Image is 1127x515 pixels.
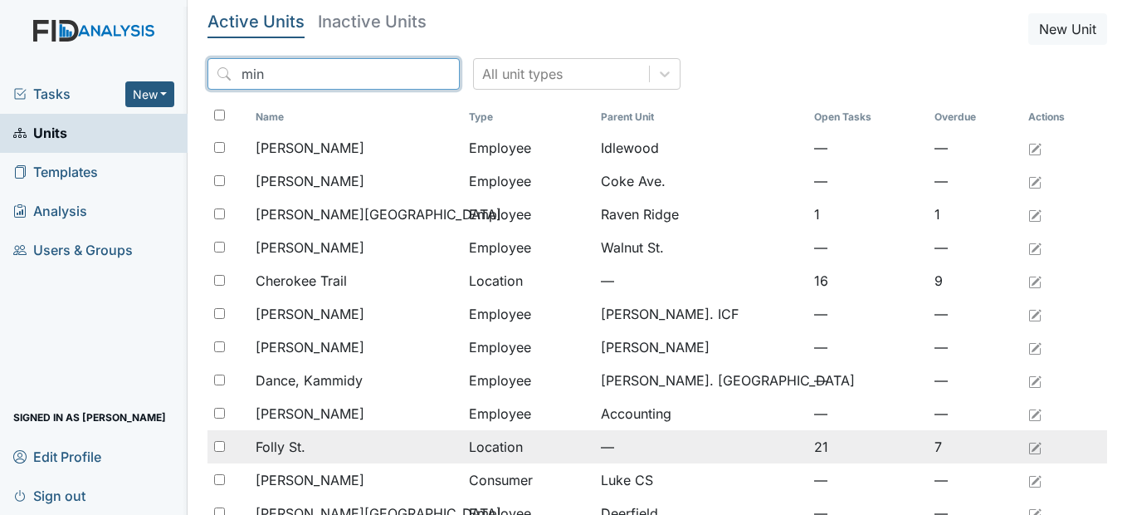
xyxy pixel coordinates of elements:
[256,138,364,158] span: [PERSON_NAME]
[256,437,305,457] span: Folly St.
[1028,337,1042,357] a: Edit
[462,463,594,497] td: Consumer
[207,58,460,90] input: Search...
[13,159,98,185] span: Templates
[462,231,594,264] td: Employee
[807,430,929,463] td: 21
[256,337,364,357] span: [PERSON_NAME]
[462,264,594,297] td: Location
[594,364,807,397] td: [PERSON_NAME]. [GEOGRAPHIC_DATA]
[928,264,1022,297] td: 9
[125,81,175,107] button: New
[928,397,1022,430] td: —
[807,198,929,231] td: 1
[256,304,364,324] span: [PERSON_NAME]
[928,103,1022,131] th: Toggle SortBy
[1028,204,1042,224] a: Edit
[594,164,807,198] td: Coke Ave.
[214,110,225,120] input: Toggle All Rows Selected
[1028,404,1042,424] a: Edit
[13,84,125,104] a: Tasks
[462,297,594,331] td: Employee
[594,264,807,297] td: —
[13,483,85,508] span: Sign out
[594,198,807,231] td: Raven Ridge
[207,13,305,30] h5: Active Units
[1028,13,1107,45] button: New Unit
[13,238,133,263] span: Users & Groups
[13,199,87,224] span: Analysis
[807,397,929,430] td: —
[594,131,807,164] td: Idlewood
[928,231,1022,264] td: —
[462,164,594,198] td: Employee
[256,171,364,191] span: [PERSON_NAME]
[594,331,807,364] td: [PERSON_NAME]
[1028,138,1042,158] a: Edit
[462,131,594,164] td: Employee
[13,120,67,146] span: Units
[256,238,364,257] span: [PERSON_NAME]
[807,297,929,331] td: —
[594,297,807,331] td: [PERSON_NAME]. ICF
[807,103,929,131] th: Toggle SortBy
[13,444,101,469] span: Edit Profile
[256,271,347,291] span: Cherokee Trail
[928,297,1022,331] td: —
[594,231,807,264] td: Walnut St.
[462,331,594,364] td: Employee
[594,430,807,463] td: —
[462,397,594,430] td: Employee
[594,397,807,430] td: Accounting
[256,470,364,490] span: [PERSON_NAME]
[1028,437,1042,457] a: Edit
[462,364,594,397] td: Employee
[13,405,166,430] span: Signed in as [PERSON_NAME]
[482,64,563,84] div: All unit types
[249,103,462,131] th: Toggle SortBy
[1028,238,1042,257] a: Edit
[256,404,364,424] span: [PERSON_NAME]
[807,164,929,198] td: —
[807,463,929,497] td: —
[928,364,1022,397] td: —
[256,204,501,224] span: [PERSON_NAME][GEOGRAPHIC_DATA]
[928,198,1022,231] td: 1
[1028,304,1042,324] a: Edit
[928,430,1022,463] td: 7
[807,264,929,297] td: 16
[1028,370,1042,390] a: Edit
[318,13,427,30] h5: Inactive Units
[928,131,1022,164] td: —
[1028,171,1042,191] a: Edit
[928,164,1022,198] td: —
[1022,103,1105,131] th: Actions
[807,231,929,264] td: —
[256,370,363,390] span: Dance, Kammidy
[594,103,807,131] th: Toggle SortBy
[928,331,1022,364] td: —
[807,131,929,164] td: —
[462,103,594,131] th: Toggle SortBy
[1028,470,1042,490] a: Edit
[594,463,807,497] td: Luke CS
[462,198,594,231] td: Employee
[1028,271,1042,291] a: Edit
[807,364,929,397] td: —
[807,331,929,364] td: —
[928,463,1022,497] td: —
[462,430,594,463] td: Location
